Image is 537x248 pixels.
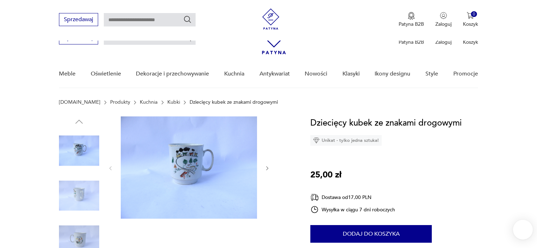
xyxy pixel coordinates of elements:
a: Antykwariat [259,60,290,87]
a: Ikony designu [375,60,410,87]
p: Zaloguj [435,39,452,46]
iframe: Smartsupp widget button [513,220,533,240]
a: Promocje [453,60,478,87]
div: Unikat - tylko jedna sztuka! [310,135,382,146]
img: Zdjęcie produktu Dziecięcy kubek ze znakami drogowymi [121,116,257,219]
a: Style [425,60,438,87]
img: Ikona medalu [408,12,415,20]
p: Zaloguj [435,21,452,28]
a: Kuchnia [224,60,244,87]
a: Meble [59,60,76,87]
button: Patyna B2B [399,12,424,28]
a: Sprzedawaj [59,18,98,23]
img: Ikona dostawy [310,193,319,202]
a: Nowości [305,60,327,87]
button: Dodaj do koszyka [310,225,432,243]
div: 0 [471,11,477,17]
p: Koszyk [463,39,478,46]
img: Zdjęcie produktu Dziecięcy kubek ze znakami drogowymi [59,131,99,171]
img: Ikona koszyka [467,12,474,19]
p: 25,00 zł [310,168,341,182]
img: Ikona diamentu [313,137,320,144]
a: [DOMAIN_NAME] [59,99,100,105]
button: Sprzedawaj [59,13,98,26]
h1: Dziecięcy kubek ze znakami drogowymi [310,116,462,130]
button: Zaloguj [435,12,452,28]
a: Dekoracje i przechowywanie [136,60,209,87]
a: Oświetlenie [91,60,121,87]
p: Patyna B2B [399,39,424,46]
p: Dziecięcy kubek ze znakami drogowymi [190,99,278,105]
a: Klasyki [342,60,360,87]
a: Kuchnia [140,99,157,105]
p: Koszyk [463,21,478,28]
a: Ikona medaluPatyna B2B [399,12,424,28]
a: Kubki [167,99,180,105]
a: Sprzedawaj [59,36,98,41]
div: Wysyłka w ciągu 7 dni roboczych [310,205,395,214]
img: Zdjęcie produktu Dziecięcy kubek ze znakami drogowymi [59,176,99,216]
img: Patyna - sklep z meblami i dekoracjami vintage [260,8,281,30]
button: Szukaj [183,15,192,24]
a: Produkty [110,99,130,105]
img: Ikonka użytkownika [440,12,447,19]
p: Patyna B2B [399,21,424,28]
div: Dostawa od 17,00 PLN [310,193,395,202]
button: 0Koszyk [463,12,478,28]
